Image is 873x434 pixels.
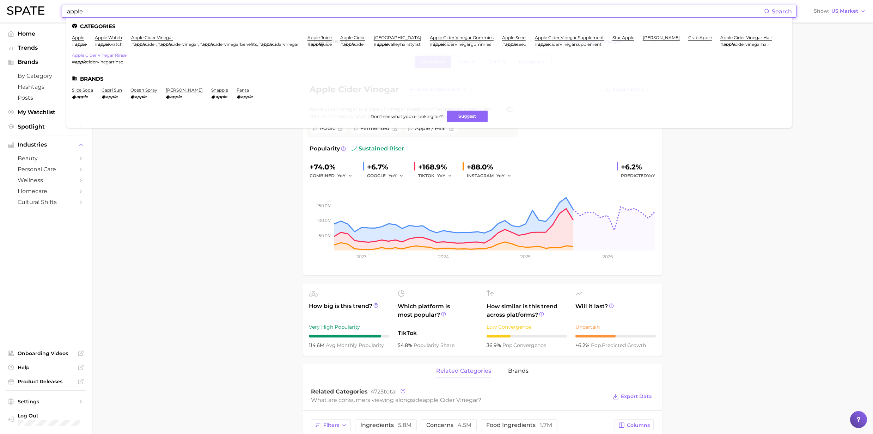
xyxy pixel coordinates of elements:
[211,87,228,93] a: snapple
[310,161,357,173] div: +74.0%
[72,35,84,40] a: apple
[723,42,735,47] em: apple
[6,81,86,92] a: Hashtags
[437,172,452,180] button: YoY
[309,302,389,319] span: How big is this trend?
[6,197,86,207] a: cultural shifts
[496,172,512,180] button: YoY
[18,94,74,101] span: Posts
[611,392,654,402] button: Export Data
[241,94,252,99] em: apple
[6,107,86,118] a: My Watchlist
[326,342,384,348] span: monthly popularity
[414,342,454,348] span: popularity share
[627,422,650,428] span: Columns
[130,87,157,93] a: ocean spray
[720,35,772,40] a: apple cider vinegar hair
[438,254,449,259] tspan: 2024
[7,6,44,15] img: SPATE
[134,42,146,47] em: apple
[6,396,86,407] a: Settings
[18,413,114,419] span: Log Out
[398,329,478,337] span: TikTok
[343,42,355,47] em: apple
[6,186,86,197] a: homecare
[237,87,249,93] a: fanta
[72,59,75,64] span: #
[75,59,86,64] em: apple
[814,9,829,13] span: Show
[505,42,517,47] em: apple
[131,42,134,47] span: #
[323,422,339,428] span: Filters
[311,395,607,405] div: What are consumers viewing alongside ?
[273,42,299,47] span: cidarvinegar
[487,342,502,348] span: 36.9%
[135,94,146,99] em: apple
[647,173,655,178] span: YoY
[517,42,526,47] span: seed
[389,173,397,179] span: YoY
[18,199,74,205] span: cultural shifts
[106,94,117,99] em: apple
[18,45,74,51] span: Trends
[377,42,388,47] em: apple
[6,28,86,39] a: Home
[688,35,712,40] a: crab apple
[18,155,74,162] span: beauty
[172,42,198,47] span: cidervinegar
[496,173,505,179] span: YoY
[309,342,326,348] span: 114.6m
[86,59,123,64] span: cidervinegarrinse
[535,42,538,47] span: #
[367,172,408,180] div: GOOGLE
[202,42,214,47] em: apple
[418,161,457,173] div: +168.9%
[340,42,343,47] span: #
[18,177,74,184] span: wellness
[6,376,86,387] a: Product Releases
[415,125,446,132] span: apple / pear
[338,126,343,131] button: Flag as miscategorized or irrelevant
[398,342,414,348] span: 54.8%
[258,42,261,47] span: #
[356,254,367,259] tspan: 2023
[261,42,273,47] em: apple
[18,398,74,405] span: Settings
[433,42,444,47] em: apple
[355,42,365,47] span: cider
[392,126,397,131] button: Flag as miscategorized or irrelevant
[615,419,654,431] button: Columns
[18,83,74,90] span: Hashtags
[76,94,88,99] em: apple
[549,42,602,47] span: cidervinegarsupplement
[310,144,340,153] span: Popularity
[575,302,656,319] span: Will it last?
[621,161,655,173] div: +6.2%
[430,35,494,40] a: apple cider vinegar gummies
[360,125,390,132] span: fermented
[360,422,411,428] span: ingredients
[436,368,491,374] span: related categories
[502,342,513,348] abbr: popularity index
[603,254,613,259] tspan: 2026
[102,87,122,93] a: capri sun
[643,35,680,40] a: [PERSON_NAME]
[66,5,764,17] input: Search here for a brand, industry, or ingredient
[18,59,74,65] span: Brands
[735,42,769,47] span: cidervinegarhair
[18,166,74,173] span: personal care
[389,172,404,180] button: YoY
[6,164,86,175] a: personal care
[371,114,443,119] span: Don't see what you're looking for?
[6,121,86,132] a: Spotlight
[326,342,337,348] abbr: average
[575,323,656,331] div: Uncertain
[502,35,526,40] a: apple seed
[18,350,74,356] span: Onboarding Videos
[374,35,421,40] a: [GEOGRAPHIC_DATA]
[487,335,567,337] div: 3 / 10
[374,42,377,47] span: #
[18,364,74,371] span: Help
[508,368,529,374] span: brands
